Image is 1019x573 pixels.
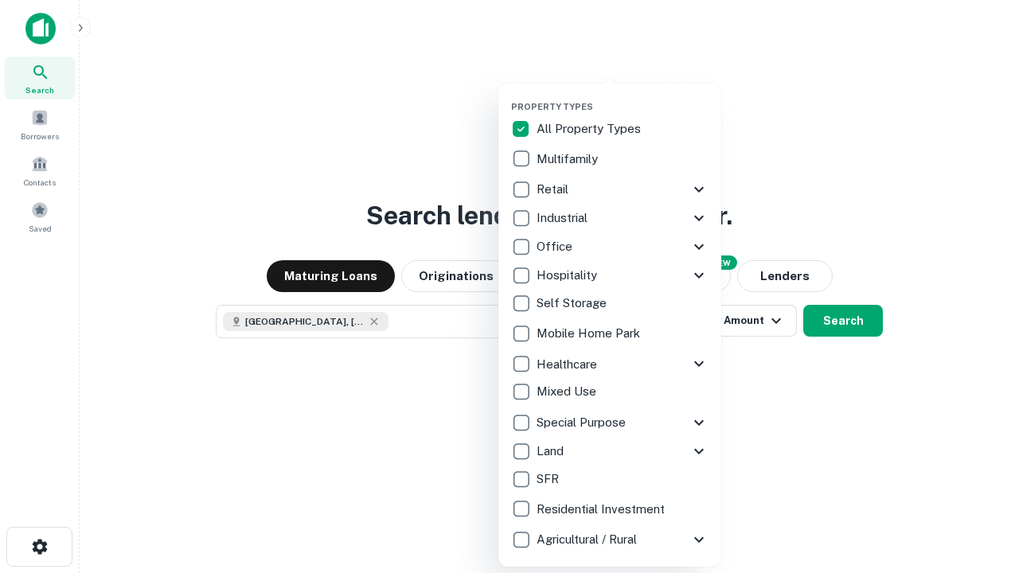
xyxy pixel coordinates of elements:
div: Industrial [511,204,709,232]
iframe: Chat Widget [939,446,1019,522]
div: Special Purpose [511,408,709,437]
p: Residential Investment [537,500,668,519]
p: Hospitality [537,266,600,285]
p: Office [537,237,576,256]
div: Office [511,232,709,261]
p: All Property Types [537,119,644,138]
div: Retail [511,175,709,204]
div: Agricultural / Rural [511,525,709,554]
p: Land [537,442,567,461]
p: Agricultural / Rural [537,530,640,549]
p: Mobile Home Park [537,324,643,343]
div: Land [511,437,709,466]
p: SFR [537,470,562,489]
p: Mixed Use [537,382,599,401]
p: Self Storage [537,294,610,313]
p: Multifamily [537,150,601,169]
p: Retail [537,180,572,199]
p: Healthcare [537,355,600,374]
p: Industrial [537,209,591,228]
p: Special Purpose [537,413,629,432]
div: Hospitality [511,261,709,290]
div: Healthcare [511,349,709,378]
span: Property Types [511,102,593,111]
